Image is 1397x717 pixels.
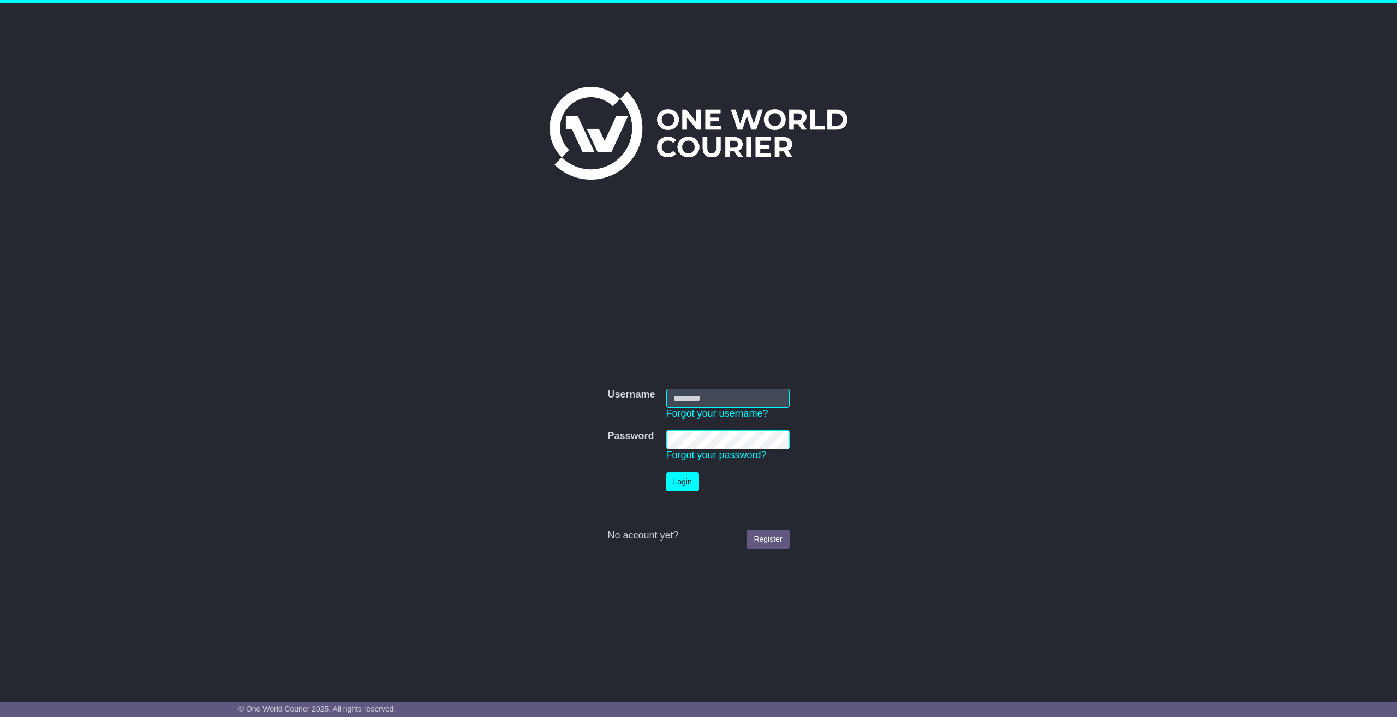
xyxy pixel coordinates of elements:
[607,430,654,442] label: Password
[666,408,768,419] a: Forgot your username?
[666,449,767,460] a: Forgot your password?
[607,389,655,401] label: Username
[607,530,789,542] div: No account yet?
[666,472,699,491] button: Login
[550,87,847,180] img: One World
[238,704,396,713] span: © One World Courier 2025. All rights reserved.
[747,530,789,549] a: Register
